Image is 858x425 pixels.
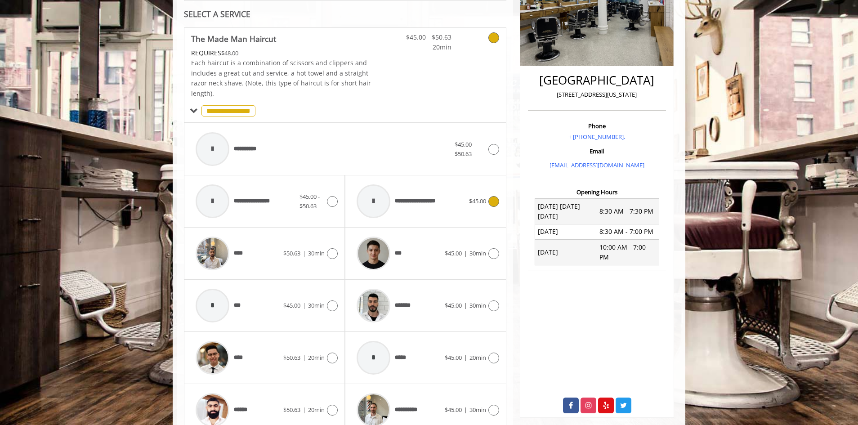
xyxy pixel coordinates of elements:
[455,140,475,158] span: $45.00 - $50.63
[469,197,486,205] span: $45.00
[303,249,306,257] span: |
[283,249,300,257] span: $50.63
[597,224,659,239] td: 8:30 AM - 7:00 PM
[445,406,462,414] span: $45.00
[550,161,644,169] a: [EMAIL_ADDRESS][DOMAIN_NAME]
[299,192,320,210] span: $45.00 - $50.63
[597,199,659,224] td: 8:30 AM - 7:30 PM
[303,353,306,362] span: |
[445,353,462,362] span: $45.00
[191,32,276,45] b: The Made Man Haircut
[530,148,664,154] h3: Email
[530,74,664,87] h2: [GEOGRAPHIC_DATA]
[303,301,306,309] span: |
[308,406,325,414] span: 20min
[445,249,462,257] span: $45.00
[530,90,664,99] p: [STREET_ADDRESS][US_STATE]
[308,249,325,257] span: 30min
[283,353,300,362] span: $50.63
[469,301,486,309] span: 30min
[530,123,664,129] h3: Phone
[464,249,467,257] span: |
[535,224,597,239] td: [DATE]
[191,49,221,57] span: This service needs some Advance to be paid before we block your appointment
[464,406,467,414] span: |
[398,32,451,42] span: $45.00 - $50.63
[184,10,506,18] div: SELECT A SERVICE
[308,353,325,362] span: 20min
[283,301,300,309] span: $45.00
[398,42,451,52] span: 20min
[469,353,486,362] span: 20min
[464,353,467,362] span: |
[191,48,372,58] div: $48.00
[464,301,467,309] span: |
[528,189,666,195] h3: Opening Hours
[469,406,486,414] span: 30min
[568,133,625,141] a: + [PHONE_NUMBER].
[283,406,300,414] span: $50.63
[597,240,659,265] td: 10:00 AM - 7:00 PM
[308,301,325,309] span: 30min
[303,406,306,414] span: |
[535,240,597,265] td: [DATE]
[445,301,462,309] span: $45.00
[469,249,486,257] span: 30min
[191,58,371,97] span: Each haircut is a combination of scissors and clippers and includes a great cut and service, a ho...
[535,199,597,224] td: [DATE] [DATE] [DATE]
